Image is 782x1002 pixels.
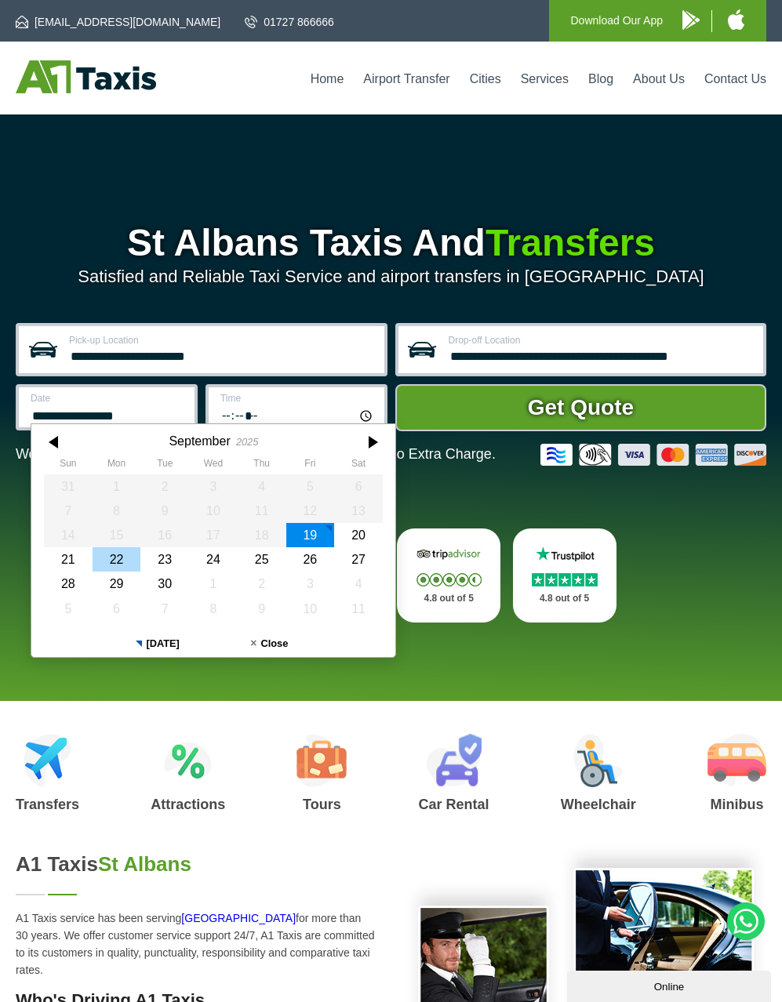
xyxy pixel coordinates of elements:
[44,547,93,572] div: 21 September 2025
[707,797,766,811] h3: Minibus
[728,9,744,30] img: A1 Taxis iPhone App
[311,72,344,85] a: Home
[93,547,141,572] div: 22 September 2025
[236,436,258,448] div: 2025
[286,572,334,596] div: 03 October 2025
[213,630,326,657] button: Close
[588,72,613,85] a: Blog
[296,734,347,787] img: Tours
[93,523,141,547] div: 15 September 2025
[189,458,238,474] th: Wednesday
[169,434,230,448] div: September
[513,528,617,623] a: Trustpilot Stars 4.8 out of 5
[16,446,496,463] p: We Now Accept Card & Contactless Payment In
[189,523,238,547] div: 17 September 2025
[238,474,286,499] div: 04 September 2025
[140,547,189,572] div: 23 September 2025
[44,572,93,596] div: 28 September 2025
[449,336,755,345] label: Drop-off Location
[98,852,191,876] span: St Albans
[44,499,93,523] div: 07 September 2025
[334,572,383,596] div: 04 October 2025
[69,336,375,345] label: Pick-up Location
[140,499,189,523] div: 09 September 2025
[44,458,93,474] th: Sunday
[93,499,141,523] div: 08 September 2025
[93,597,141,621] div: 06 October 2025
[561,797,636,811] h3: Wheelchair
[296,797,347,811] h3: Tours
[189,547,238,572] div: 24 September 2025
[521,72,569,85] a: Services
[16,797,79,811] h3: Transfers
[682,10,700,30] img: A1 Taxis Android App
[16,60,156,93] img: A1 Taxis St Albans LTD
[24,734,71,787] img: Airport Transfers
[426,734,482,787] img: Car Rental
[44,474,93,499] div: 31 August 2025
[397,528,500,623] a: Tripadvisor Stars 4.8 out of 5
[419,797,489,811] h3: Car Rental
[16,267,766,287] p: Satisfied and Reliable Taxi Service and airport transfers in [GEOGRAPHIC_DATA]
[238,499,286,523] div: 11 September 2025
[140,597,189,621] div: 07 October 2025
[93,474,141,499] div: 01 September 2025
[286,547,334,572] div: 26 September 2025
[414,589,483,608] p: 4.8 out of 5
[189,499,238,523] div: 10 September 2025
[334,597,383,621] div: 11 October 2025
[532,573,598,586] img: Stars
[16,852,376,877] h2: A1 Taxis
[286,523,334,547] div: 19 September 2025
[633,72,685,85] a: About Us
[93,458,141,474] th: Monday
[573,734,624,787] img: Wheelchair
[334,474,383,499] div: 06 September 2025
[395,384,766,431] button: Get Quote
[286,499,334,523] div: 12 September 2025
[334,458,383,474] th: Saturday
[140,458,189,474] th: Tuesday
[704,72,766,85] a: Contact Us
[286,597,334,621] div: 10 October 2025
[189,474,238,499] div: 03 September 2025
[238,523,286,547] div: 18 September 2025
[31,394,185,403] label: Date
[189,597,238,621] div: 08 October 2025
[140,523,189,547] div: 16 September 2025
[334,499,383,523] div: 13 September 2025
[140,474,189,499] div: 02 September 2025
[44,523,93,547] div: 14 September 2025
[470,72,501,85] a: Cities
[140,572,189,596] div: 30 September 2025
[530,546,599,563] img: Trustpilot
[101,630,213,657] button: [DATE]
[238,597,286,621] div: 09 October 2025
[286,458,334,474] th: Friday
[189,572,238,596] div: 01 October 2025
[486,222,655,263] span: Transfers
[414,546,483,563] img: Tripadvisor
[286,474,334,499] div: 05 September 2025
[245,14,334,30] a: 01727 866666
[16,14,220,30] a: [EMAIL_ADDRESS][DOMAIN_NAME]
[44,597,93,621] div: 05 October 2025
[16,224,766,262] h1: St Albans Taxis And
[707,734,766,787] img: Minibus
[540,444,766,466] img: Credit And Debit Cards
[164,734,212,787] img: Attractions
[238,458,286,474] th: Thursday
[238,547,286,572] div: 25 September 2025
[151,797,225,811] h3: Attractions
[567,968,774,1002] iframe: chat widget
[416,573,482,586] img: Stars
[16,909,376,978] p: A1 Taxis service has been serving for more than 30 years. We offer customer service support 24/7,...
[334,523,383,547] div: 20 September 2025
[238,572,286,596] div: 02 October 2025
[363,72,449,85] a: Airport Transfer
[530,589,599,608] p: 4.8 out of 5
[334,547,383,572] div: 27 September 2025
[220,394,375,403] label: Time
[316,446,496,462] span: The Car at No Extra Charge.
